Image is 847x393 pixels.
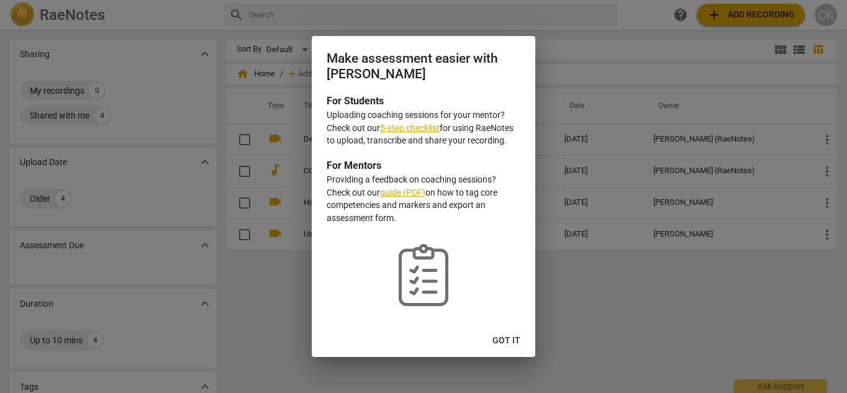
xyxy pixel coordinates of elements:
[327,51,520,81] h2: Make assessment easier with [PERSON_NAME]
[327,160,381,171] b: For Mentors
[482,330,530,352] button: Got it
[380,123,440,133] a: 5-step checklist
[327,173,520,224] p: Providing a feedback on coaching sessions? Check out our on how to tag core competencies and mark...
[380,187,425,197] a: guide (PDF)
[327,109,520,147] p: Uploading coaching sessions for your mentor? Check out our for using RaeNotes to upload, transcri...
[492,335,520,347] span: Got it
[327,95,384,107] b: For Students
